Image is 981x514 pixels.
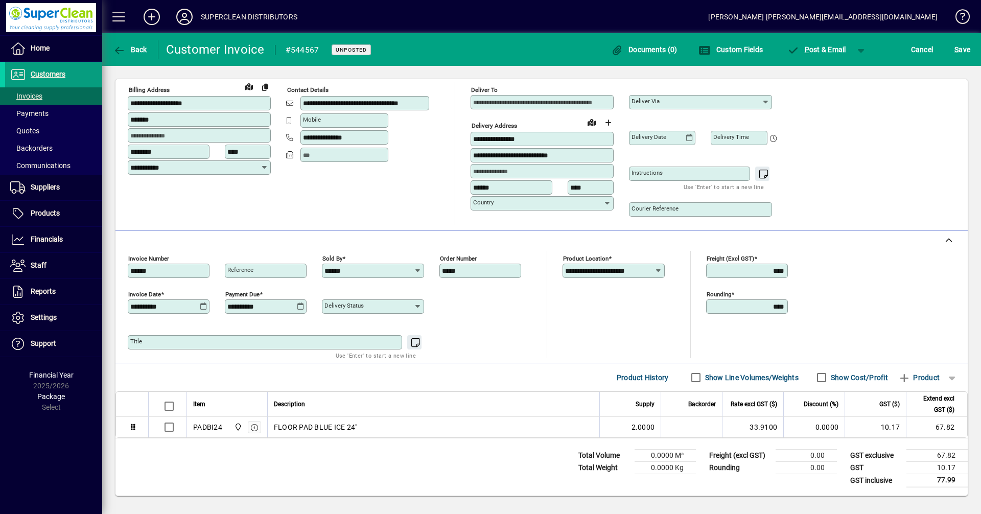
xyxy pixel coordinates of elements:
[776,462,837,474] td: 0.00
[166,41,265,58] div: Customer Invoice
[805,45,809,54] span: P
[286,42,319,58] div: #544567
[731,399,777,410] span: Rate excl GST ($)
[128,291,161,298] mat-label: Invoice date
[5,122,102,139] a: Quotes
[201,9,297,25] div: SUPERCLEAN DISTRIBUTORS
[783,417,845,437] td: 0.0000
[5,227,102,252] a: Financials
[31,287,56,295] span: Reports
[135,8,168,26] button: Add
[632,98,660,105] mat-label: Deliver via
[906,474,968,487] td: 77.99
[440,255,477,262] mat-label: Order number
[31,44,50,52] span: Home
[336,349,416,361] mat-hint: Use 'Enter' to start a new line
[5,305,102,331] a: Settings
[274,399,305,410] span: Description
[231,422,243,433] span: Superclean Distributors
[5,157,102,174] a: Communications
[698,45,763,54] span: Custom Fields
[5,36,102,61] a: Home
[31,261,46,269] span: Staff
[696,40,765,59] button: Custom Fields
[906,417,967,437] td: 67.82
[37,392,65,401] span: Package
[324,302,364,309] mat-label: Delivery status
[573,462,635,474] td: Total Weight
[10,161,71,170] span: Communications
[845,462,906,474] td: GST
[632,422,655,432] span: 2.0000
[952,40,973,59] button: Save
[617,369,669,386] span: Product History
[906,450,968,462] td: 67.82
[10,144,53,152] span: Backorders
[10,109,49,118] span: Payments
[241,78,257,95] a: View on map
[704,450,776,462] td: Freight (excl GST)
[5,87,102,105] a: Invoices
[636,399,655,410] span: Supply
[632,133,666,141] mat-label: Delivery date
[703,372,799,383] label: Show Line Volumes/Weights
[10,127,39,135] span: Quotes
[829,372,888,383] label: Show Cost/Profit
[632,169,663,176] mat-label: Instructions
[845,417,906,437] td: 10.17
[257,79,273,95] button: Copy to Delivery address
[5,139,102,157] a: Backorders
[5,331,102,357] a: Support
[635,462,696,474] td: 0.0000 Kg
[908,40,936,59] button: Cancel
[5,201,102,226] a: Products
[684,181,764,193] mat-hint: Use 'Enter' to start a new line
[713,133,749,141] mat-label: Delivery time
[5,105,102,122] a: Payments
[5,175,102,200] a: Suppliers
[948,2,968,35] a: Knowledge Base
[29,371,74,379] span: Financial Year
[845,474,906,487] td: GST inclusive
[583,114,600,130] a: View on map
[632,205,679,212] mat-label: Courier Reference
[776,450,837,462] td: 0.00
[5,279,102,305] a: Reports
[954,45,959,54] span: S
[473,199,494,206] mat-label: Country
[573,450,635,462] td: Total Volume
[688,399,716,410] span: Backorder
[954,41,970,58] span: ave
[225,291,260,298] mat-label: Payment due
[845,450,906,462] td: GST exclusive
[102,40,158,59] app-page-header-button: Back
[471,86,498,94] mat-label: Deliver To
[609,40,680,59] button: Documents (0)
[303,116,321,123] mat-label: Mobile
[31,70,65,78] span: Customers
[613,368,673,387] button: Product History
[782,40,851,59] button: Post & Email
[906,462,968,474] td: 10.17
[804,399,838,410] span: Discount (%)
[787,45,846,54] span: ost & Email
[322,255,342,262] mat-label: Sold by
[913,393,954,415] span: Extend excl GST ($)
[879,399,900,410] span: GST ($)
[130,338,142,345] mat-label: Title
[611,45,678,54] span: Documents (0)
[193,399,205,410] span: Item
[274,422,358,432] span: FLOOR PAD BLUE ICE 24"
[707,291,731,298] mat-label: Rounding
[729,422,777,432] div: 33.9100
[704,462,776,474] td: Rounding
[911,41,933,58] span: Cancel
[10,92,42,100] span: Invoices
[893,368,945,387] button: Product
[708,9,938,25] div: [PERSON_NAME] [PERSON_NAME][EMAIL_ADDRESS][DOMAIN_NAME]
[600,114,616,131] button: Choose address
[898,369,940,386] span: Product
[227,266,253,273] mat-label: Reference
[563,255,609,262] mat-label: Product location
[113,45,147,54] span: Back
